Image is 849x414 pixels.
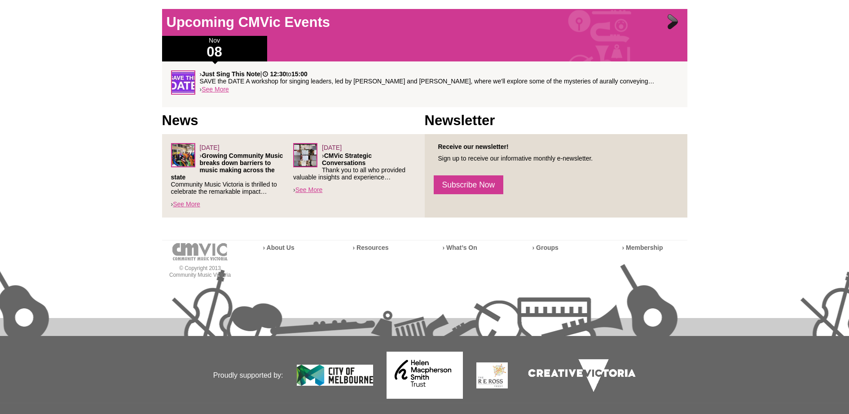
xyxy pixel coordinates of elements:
[353,244,389,251] a: › Resources
[202,70,260,78] strong: Just Sing This Note
[322,144,342,151] span: [DATE]
[200,144,220,151] span: [DATE]
[171,152,283,181] strong: Growing Community Music breaks down barriers to music making across the state
[162,337,283,414] p: Proudly supported by:
[171,143,195,167] img: Screenshot_2025-06-03_at_4.38.34%E2%80%AFPM.png
[291,70,308,78] strong: 15:00
[293,152,416,181] p: › Thank you to all who provided valuable insights and experience…
[322,152,372,166] strong: CMVic Strategic Conversations
[202,86,229,93] a: See More
[434,155,678,162] p: Sign up to receive our informative monthly e-newsletter.
[295,186,323,193] a: See More
[162,13,687,31] h1: Upcoming CMVic Events
[438,143,509,150] strong: Receive our newsletter!
[171,70,678,98] div: ›
[293,143,317,167] img: Leaders-Forum_sq.png
[270,70,286,78] strong: 12:30
[425,112,687,130] h1: Newsletter
[162,265,238,279] p: © Copyright 2013 Community Music Victoria
[173,200,200,208] a: See More
[171,143,294,209] div: ›
[162,112,425,130] h1: News
[263,244,295,251] a: › About Us
[434,175,504,194] a: Subscribe Now
[476,362,508,388] img: The Re Ross Trust
[162,36,267,61] div: Nov
[443,244,477,251] a: › What’s On
[521,352,642,399] img: Creative Victoria Logo
[200,70,678,85] p: › | to SAVE the DATE A workshop for singing leaders, led by [PERSON_NAME] and [PERSON_NAME], wher...
[532,244,559,251] a: › Groups
[171,70,195,95] img: GENERIC-Save-the-Date.jpg
[622,244,663,251] a: › Membership
[293,143,416,194] div: ›
[171,152,294,195] p: › Community Music Victoria is thrilled to celebrate the remarkable impact…
[297,365,373,386] img: City of Melbourne
[172,243,228,261] img: cmvic-logo-footer.png
[162,45,267,59] h1: 08
[387,352,463,399] img: Helen Macpherson Smith Trust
